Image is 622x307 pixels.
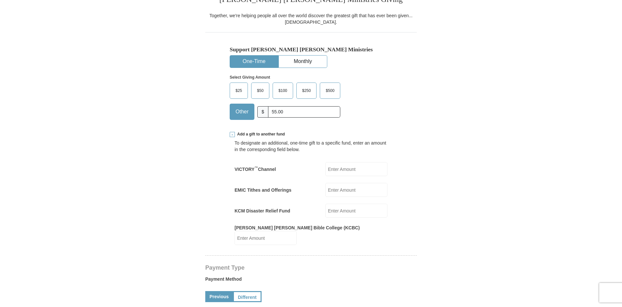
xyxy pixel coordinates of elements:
span: Add a gift to another fund [235,132,285,137]
strong: Select Giving Amount [230,75,270,80]
div: Together, we're helping people all over the world discover the greatest gift that has ever been g... [205,12,417,25]
span: $100 [275,86,291,96]
button: One-Time [230,56,278,68]
div: To designate an additional, one-time gift to a specific fund, enter an amount in the correspondin... [235,140,387,153]
label: KCM Disaster Relief Fund [235,208,290,214]
input: Other Amount [268,106,340,118]
button: Monthly [279,56,327,68]
h4: Payment Type [205,265,417,270]
label: VICTORY Channel [235,166,276,173]
h5: Support [PERSON_NAME] [PERSON_NAME] Ministries [230,46,392,53]
a: Previous [205,291,233,302]
span: $ [257,106,268,118]
span: $500 [322,86,338,96]
label: EMIC Tithes and Offerings [235,187,291,193]
label: Payment Method [205,276,417,286]
a: Different [233,291,262,302]
label: [PERSON_NAME] [PERSON_NAME] Bible College (KCBC) [235,224,360,231]
span: $50 [254,86,267,96]
input: Enter Amount [325,162,387,176]
input: Enter Amount [325,183,387,197]
span: $250 [299,86,314,96]
span: Other [232,107,252,117]
input: Enter Amount [325,204,387,218]
sup: ™ [254,166,258,170]
span: $25 [232,86,245,96]
input: Enter Amount [235,231,297,245]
